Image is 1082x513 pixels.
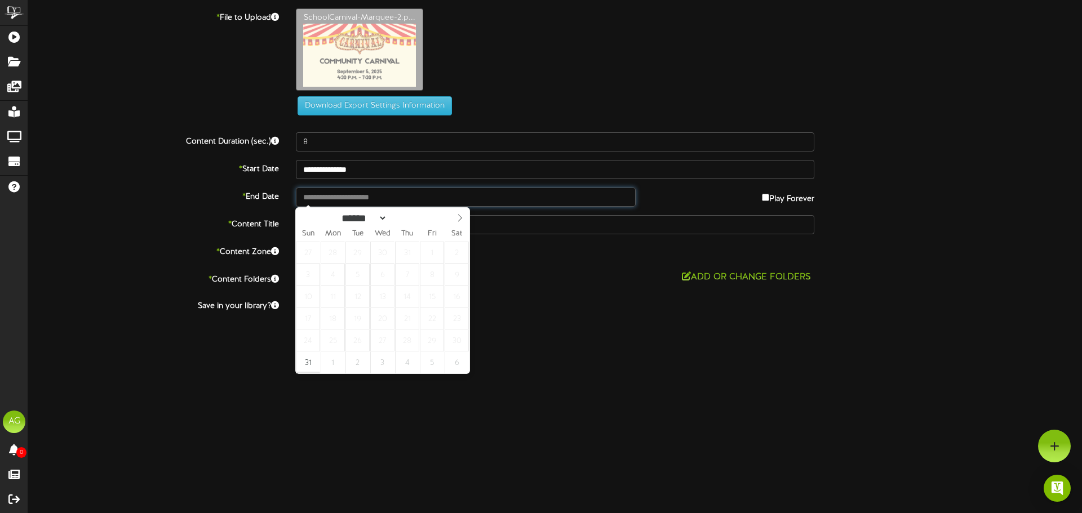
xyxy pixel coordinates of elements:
span: August 10, 2025 [296,286,320,307]
div: AG [3,411,25,433]
span: August 8, 2025 [420,264,444,286]
span: August 31, 2025 [296,351,320,373]
span: September 6, 2025 [445,351,469,373]
span: July 27, 2025 [296,242,320,264]
span: September 2, 2025 [345,351,370,373]
span: September 4, 2025 [395,351,419,373]
span: Sun [296,230,321,238]
input: Year [387,212,428,224]
label: Content Duration (sec.) [20,132,287,148]
span: 0 [16,447,26,458]
label: Content Title [20,215,287,230]
button: Add or Change Folders [679,270,814,284]
label: Content Zone [20,243,287,258]
label: Play Forever [762,188,814,205]
span: August 3, 2025 [296,264,320,286]
span: August 29, 2025 [420,329,444,351]
button: Download Export Settings Information [298,96,452,115]
span: August 14, 2025 [395,286,419,307]
span: September 3, 2025 [370,351,394,373]
span: August 16, 2025 [445,286,469,307]
span: September 5, 2025 [420,351,444,373]
label: Start Date [20,160,287,175]
span: July 29, 2025 [345,242,370,264]
label: Content Folders [20,270,287,286]
span: August 20, 2025 [370,307,394,329]
span: August 6, 2025 [370,264,394,286]
span: Sat [445,230,469,238]
div: Open Intercom Messenger [1044,475,1071,502]
span: Wed [370,230,395,238]
span: August 7, 2025 [395,264,419,286]
span: August 18, 2025 [321,307,345,329]
label: Save in your library? [20,297,287,312]
span: Mon [321,230,345,238]
span: August 30, 2025 [445,329,469,351]
span: August 2, 2025 [445,242,469,264]
span: August 5, 2025 [345,264,370,286]
span: August 1, 2025 [420,242,444,264]
span: Fri [420,230,445,238]
span: Thu [395,230,420,238]
input: Play Forever [762,194,769,201]
span: August 15, 2025 [420,286,444,307]
span: August 21, 2025 [395,307,419,329]
span: August 4, 2025 [321,264,345,286]
a: Download Export Settings Information [292,102,452,110]
span: August 27, 2025 [370,329,394,351]
label: File to Upload [20,8,287,24]
input: Title of this Content [296,215,814,234]
span: July 28, 2025 [321,242,345,264]
label: End Date [20,188,287,203]
span: August 19, 2025 [345,307,370,329]
span: August 25, 2025 [321,329,345,351]
span: August 28, 2025 [395,329,419,351]
span: August 22, 2025 [420,307,444,329]
span: August 17, 2025 [296,307,320,329]
span: Tue [345,230,370,238]
span: August 11, 2025 [321,286,345,307]
span: September 1, 2025 [321,351,345,373]
span: August 23, 2025 [445,307,469,329]
span: August 24, 2025 [296,329,320,351]
span: August 13, 2025 [370,286,394,307]
span: July 31, 2025 [395,242,419,264]
span: August 12, 2025 [345,286,370,307]
span: July 30, 2025 [370,242,394,264]
span: August 9, 2025 [445,264,469,286]
span: August 26, 2025 [345,329,370,351]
